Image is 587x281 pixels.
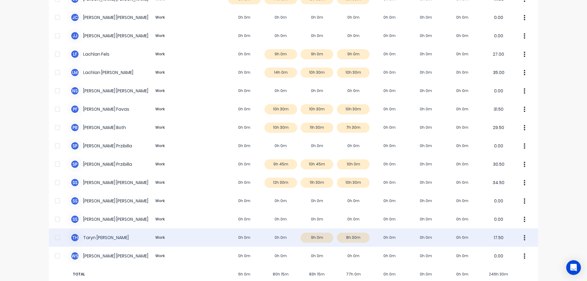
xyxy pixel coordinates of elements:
span: 77h 0m [335,272,371,277]
span: 246h 30m [480,272,517,277]
div: Open Intercom Messenger [566,260,581,275]
span: TOTAL [70,272,183,277]
span: 83h 15m [299,272,335,277]
span: 0h 0m [371,272,408,277]
span: 80h 15m [263,272,299,277]
span: 0h 0m [444,272,481,277]
span: 6h 0m [226,272,263,277]
span: 0h 0m [408,272,444,277]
